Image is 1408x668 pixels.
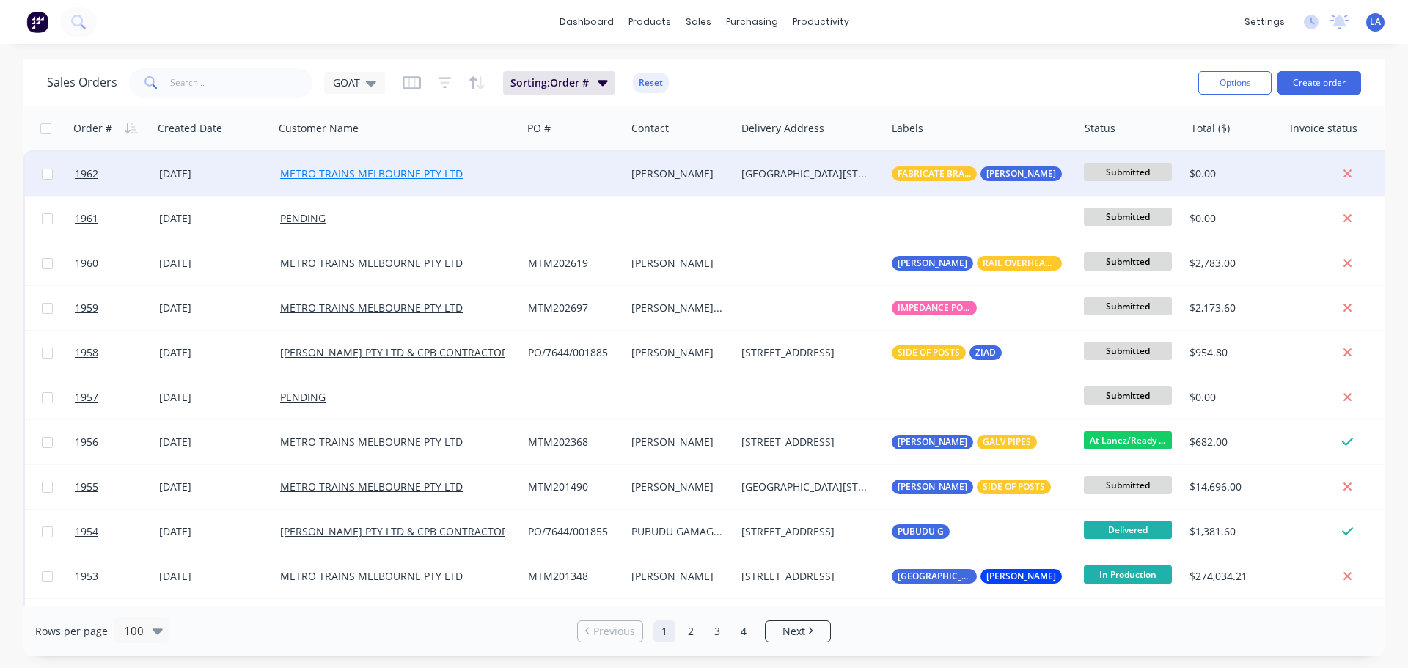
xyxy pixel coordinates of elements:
span: SIDE OF POSTS [983,480,1045,494]
a: METRO TRAINS MELBOURNE PTY LTD [280,569,463,583]
div: Status [1085,121,1115,136]
div: Customer Name [279,121,359,136]
span: 1960 [75,256,98,271]
span: LA [1370,15,1381,29]
div: [DATE] [159,480,268,494]
a: Page 1 is your current page [653,620,675,642]
div: $0.00 [1189,166,1272,181]
div: PUBUDU GAMAGEDERA [631,524,725,539]
span: PUBUDU G [898,524,944,539]
button: IMPEDANCE POSTS [892,301,977,315]
div: $2,173.60 [1189,301,1272,315]
span: SIDE OF POSTS [898,345,960,360]
div: [DATE] [159,569,268,584]
div: products [621,11,678,33]
span: At Lanez/Ready ... [1084,431,1172,449]
a: 1957 [75,375,159,419]
span: Submitted [1084,252,1172,271]
h1: Sales Orders [47,76,117,89]
a: METRO TRAINS MELBOURNE PTY LTD [280,256,463,270]
a: PENDING [280,211,326,225]
span: Rows per page [35,624,108,639]
div: MTM202368 [528,435,615,449]
div: [PERSON_NAME] [631,166,725,181]
button: Sorting:Order # [503,71,615,95]
div: sales [678,11,719,33]
a: dashboard [552,11,621,33]
span: [PERSON_NAME] [898,256,967,271]
button: Create order [1277,71,1361,95]
div: Delivery Address [741,121,824,136]
button: Options [1198,71,1272,95]
div: Total ($) [1191,121,1230,136]
a: 1956 [75,420,159,464]
span: Submitted [1084,476,1172,494]
span: [PERSON_NAME] [898,435,967,449]
div: PO/7644/001855 [528,524,615,539]
span: 1954 [75,524,98,539]
div: [STREET_ADDRESS] [741,569,873,584]
div: [DATE] [159,390,268,405]
ul: Pagination [571,620,837,642]
a: 1959 [75,286,159,330]
span: 1957 [75,390,98,405]
div: $274,034.21 [1189,569,1272,584]
span: [PERSON_NAME] [986,166,1056,181]
div: [STREET_ADDRESS] [741,345,873,360]
div: [DATE] [159,166,268,181]
span: 1958 [75,345,98,360]
div: $2,783.00 [1189,256,1272,271]
span: Next [782,624,805,639]
div: $14,696.00 [1189,480,1272,494]
a: 1952 [75,599,159,643]
span: [PERSON_NAME] [986,569,1056,584]
button: [GEOGRAPHIC_DATA][PERSON_NAME] [892,569,1134,584]
a: 1955 [75,465,159,509]
span: 1959 [75,301,98,315]
div: MTM202697 [528,301,615,315]
div: productivity [785,11,857,33]
div: [DATE] [159,435,268,449]
a: METRO TRAINS MELBOURNE PTY LTD [280,301,463,315]
div: [PERSON_NAME] QASSAB [631,301,725,315]
span: Sorting: Order # [510,76,589,90]
div: [PERSON_NAME] [631,345,725,360]
div: PO/7644/001885 [528,345,615,360]
a: METRO TRAINS MELBOURNE PTY LTD [280,166,463,180]
span: 1962 [75,166,98,181]
a: METRO TRAINS MELBOURNE PTY LTD [280,480,463,493]
a: Next page [766,624,830,639]
a: Previous page [578,624,642,639]
input: Search... [170,68,313,98]
div: [DATE] [159,524,268,539]
span: Submitted [1084,342,1172,360]
div: [PERSON_NAME] [631,256,725,271]
span: GOAT [333,75,360,90]
div: $682.00 [1189,435,1272,449]
div: [STREET_ADDRESS] [741,435,873,449]
div: $1,381.60 [1189,524,1272,539]
div: MTM201490 [528,480,615,494]
span: Delivered [1084,521,1172,539]
a: [PERSON_NAME] PTY LTD & CPB CONTRACTORS PTY LTD [280,345,556,359]
button: [PERSON_NAME]RAIL OVERHEAD ITEMS [892,256,1062,271]
div: purchasing [719,11,785,33]
a: 1954 [75,510,159,554]
span: ZIAD [975,345,996,360]
span: Submitted [1084,208,1172,226]
div: Invoice status [1290,121,1357,136]
a: Page 4 [733,620,755,642]
div: settings [1237,11,1292,33]
button: Reset [633,73,669,93]
div: MTM202619 [528,256,615,271]
a: 1958 [75,331,159,375]
div: [PERSON_NAME] [631,569,725,584]
span: 1956 [75,435,98,449]
div: $0.00 [1189,390,1272,405]
span: In Production [1084,565,1172,584]
span: Previous [593,624,635,639]
a: [PERSON_NAME] PTY LTD & CPB CONTRACTORS PTY LTD [280,524,556,538]
span: 1955 [75,480,98,494]
span: FABRICATE BRACKETS [898,166,971,181]
span: Submitted [1084,297,1172,315]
